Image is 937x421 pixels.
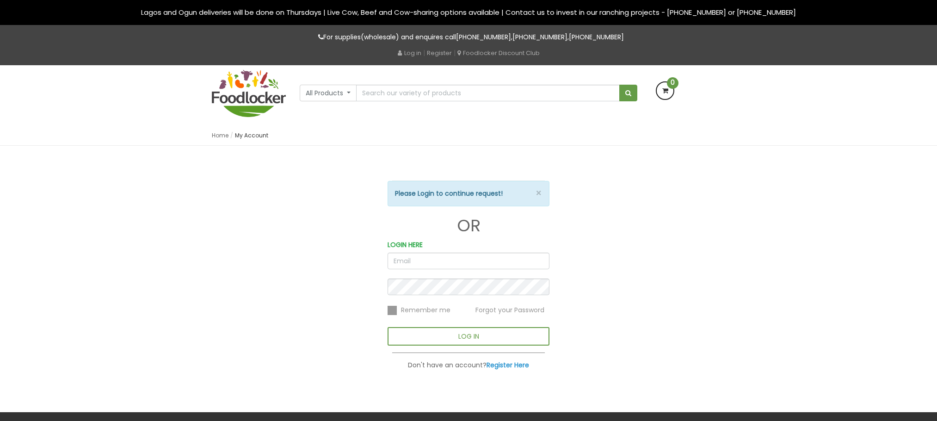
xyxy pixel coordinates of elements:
[536,188,542,198] button: ×
[454,48,456,57] span: |
[212,70,286,117] img: FoodLocker
[423,48,425,57] span: |
[212,131,228,139] a: Home
[300,85,357,101] button: All Products
[667,77,678,89] span: 0
[401,305,450,315] span: Remember me
[398,49,421,57] a: Log in
[388,240,423,250] label: LOGIN HERE
[141,7,796,17] span: Lagos and Ogun deliveries will be done on Thursdays | Live Cow, Beef and Cow-sharing options avai...
[456,32,511,42] a: [PHONE_NUMBER]
[512,32,567,42] a: [PHONE_NUMBER]
[395,189,503,198] strong: Please Login to continue request!
[457,49,540,57] a: Foodlocker Discount Club
[475,305,544,314] a: Forgot your Password
[388,253,549,269] input: Email
[427,49,452,57] a: Register
[388,360,549,371] p: Don't have an account?
[212,32,725,43] p: For supplies(wholesale) and enquires call , ,
[388,217,549,235] h1: OR
[487,360,529,370] a: Register Here
[356,85,620,101] input: Search our variety of products
[569,32,624,42] a: [PHONE_NUMBER]
[388,327,549,346] button: LOG IN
